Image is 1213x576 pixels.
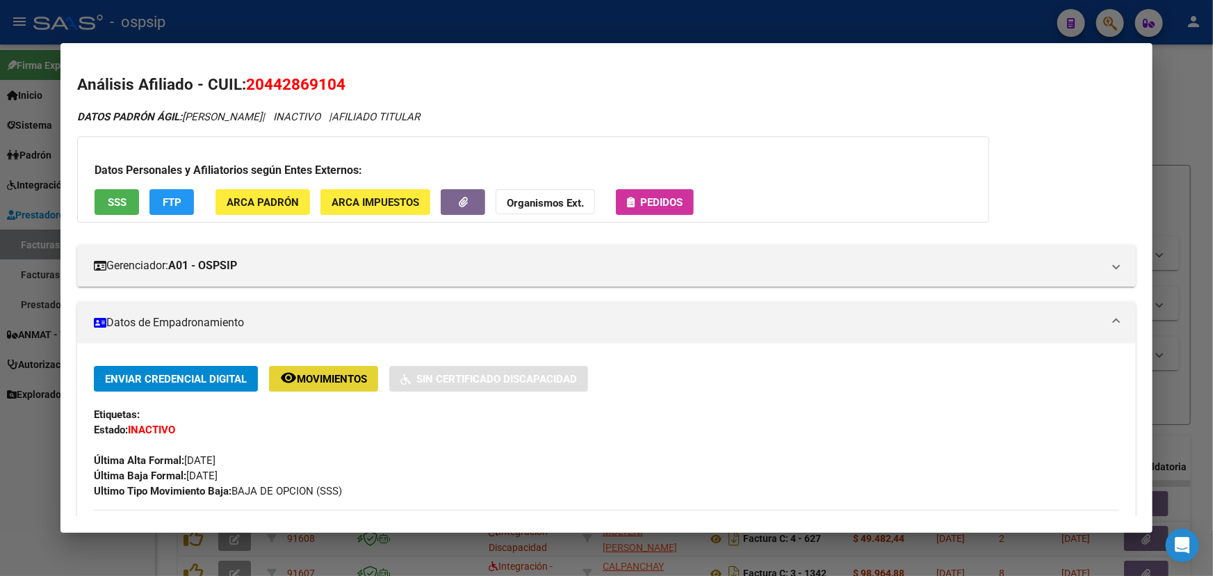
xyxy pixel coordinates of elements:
span: Sin Certificado Discapacidad [416,373,577,385]
strong: Última Baja Formal: [94,470,186,482]
strong: Estado: [94,424,128,436]
mat-expansion-panel-header: Datos de Empadronamiento [77,302,1136,344]
mat-panel-title: Datos de Empadronamiento [94,314,1102,331]
i: | INACTIVO | [77,111,420,123]
strong: Etiquetas: [94,408,140,421]
h2: Análisis Afiliado - CUIL: [77,73,1136,97]
span: SSS [108,196,127,209]
span: Enviar Credencial Digital [105,373,247,385]
strong: Organismos Ext. [507,197,584,209]
mat-icon: remove_red_eye [280,369,297,386]
button: Organismos Ext. [496,189,595,215]
button: ARCA Padrón [215,189,310,215]
button: Movimientos [269,366,378,392]
span: [DATE] [94,454,215,467]
span: Pedidos [640,196,683,209]
h3: Datos Personales y Afiliatorios según Entes Externos: [95,162,972,179]
strong: Ultimo Tipo Movimiento Baja: [94,485,231,497]
span: [DATE] [94,470,218,482]
span: FTP [163,196,181,209]
span: ARCA Impuestos [332,196,419,209]
button: FTP [149,189,194,215]
strong: Última Alta Formal: [94,454,184,467]
span: Movimientos [297,373,367,385]
mat-panel-title: Gerenciador: [94,257,1102,274]
button: Pedidos [616,189,694,215]
span: [PERSON_NAME] [77,111,262,123]
strong: DATOS PADRÓN ÁGIL: [77,111,182,123]
button: ARCA Impuestos [320,189,430,215]
button: SSS [95,189,139,215]
span: ARCA Padrón [227,196,299,209]
span: 20442869104 [246,75,345,93]
mat-expansion-panel-header: Gerenciador:A01 - OSPSIP [77,245,1136,287]
button: Enviar Credencial Digital [94,366,258,392]
div: Open Intercom Messenger [1166,529,1199,562]
strong: A01 - OSPSIP [168,257,237,274]
span: AFILIADO TITULAR [332,111,420,123]
strong: INACTIVO [128,424,175,436]
span: BAJA DE OPCION (SSS) [94,485,342,497]
button: Sin Certificado Discapacidad [389,366,588,392]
